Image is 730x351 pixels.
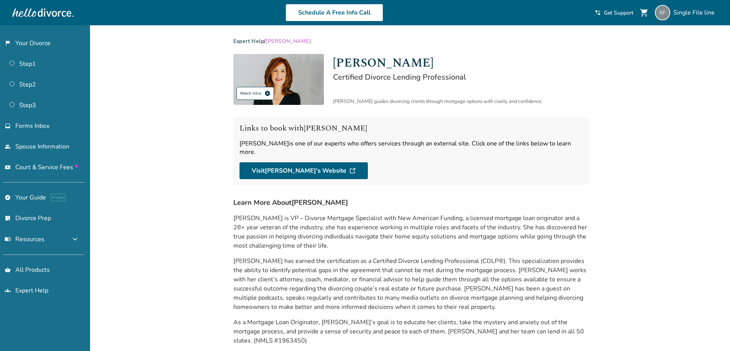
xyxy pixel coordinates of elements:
p: [PERSON_NAME] is VP – Divorce Mortgage Specialist with New American Funding, a licensed mortgage ... [233,214,589,250]
h4: Learn More About [PERSON_NAME] [233,198,589,207]
span: expand_more [71,235,80,244]
span: flag_2 [5,40,11,46]
h4: Links to book with [PERSON_NAME] [240,123,583,133]
span: AI beta [51,194,66,201]
div: [PERSON_NAME] guides divorcing clients through mortgage options with clarity and confidence. [333,98,589,105]
span: Resources [5,235,44,243]
a: Expert Help [233,38,264,45]
span: Single File line [673,8,718,17]
span: people [5,144,11,150]
h2: Certified Divorce Lending Professional [333,72,589,82]
div: / [233,38,589,45]
div: Watch Intro [236,87,274,100]
h1: [PERSON_NAME] [333,54,589,72]
span: list_alt_check [5,215,11,221]
p: [PERSON_NAME] has earned the certification as a Certified Divorce Lending Professional (CDLP®). T... [233,256,589,312]
a: Visit[PERSON_NAME]'s Website [240,162,368,179]
span: shopping_basket [5,267,11,273]
span: explore [5,194,11,201]
a: phone_in_talkGet Support [595,9,633,16]
img: singlefileline@hellodivorce.com [655,5,670,20]
p: As a Mortgage Loan Originator, [PERSON_NAME]’s goal is to educate her clients, take the mystery a... [233,318,589,345]
span: phone_in_talk [595,10,601,16]
span: shopping_cart [640,8,649,17]
span: [PERSON_NAME] [266,38,311,45]
span: inbox [5,123,11,129]
a: Schedule A Free Info Call [285,4,383,21]
span: Forms Inbox [15,122,49,130]
span: play_circle [264,90,271,96]
div: [PERSON_NAME] is one of our experts who offers services through an external site. Click one of th... [240,139,583,156]
span: menu_book [5,236,11,242]
span: Court & Service Fees [15,163,78,171]
span: groups [5,287,11,294]
img: Tami Wollensak [233,54,324,105]
span: Get Support [604,9,633,16]
span: universal_currency_alt [5,164,11,170]
iframe: Chat Widget [692,314,730,351]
